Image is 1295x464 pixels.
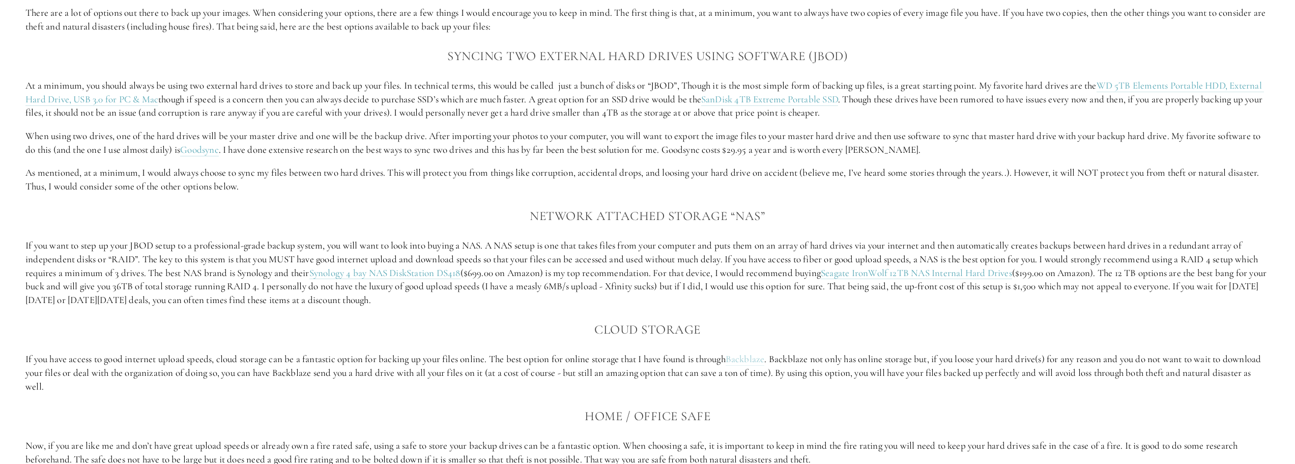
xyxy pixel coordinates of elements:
a: Backblaze [726,353,765,366]
h3: Network Attached Storage “NAS” [25,206,1270,226]
p: As mentioned, at a minimum, I would always choose to sync my files between two hard drives. This ... [25,166,1270,193]
h3: Home / Office Safe [25,406,1270,426]
p: When using two drives, one of the hard drives will be your master drive and one will be the backu... [25,129,1270,156]
h3: Cloud Storage [25,319,1270,340]
a: Seagate IronWolf 12TB NAS Internal Hard Drives [821,267,1012,280]
p: If you have access to good internet upload speeds, cloud storage can be a fantastic option for ba... [25,352,1270,393]
a: Synology 4 bay NAS DiskStation DS418 [309,267,461,280]
p: At a minimum, you should always be using two external hard drives to store and back up your files... [25,79,1270,120]
p: If you want to step up your JBOD setup to a professional-grade backup system, you will want to lo... [25,239,1270,307]
h3: Syncing two external hard drives using software (JBOD) [25,46,1270,66]
p: There are a lot of options out there to back up your images. When considering your options, there... [25,6,1270,33]
a: SanDisk 4TB Extreme Portable SSD [701,93,838,106]
a: Goodsync [180,144,219,156]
